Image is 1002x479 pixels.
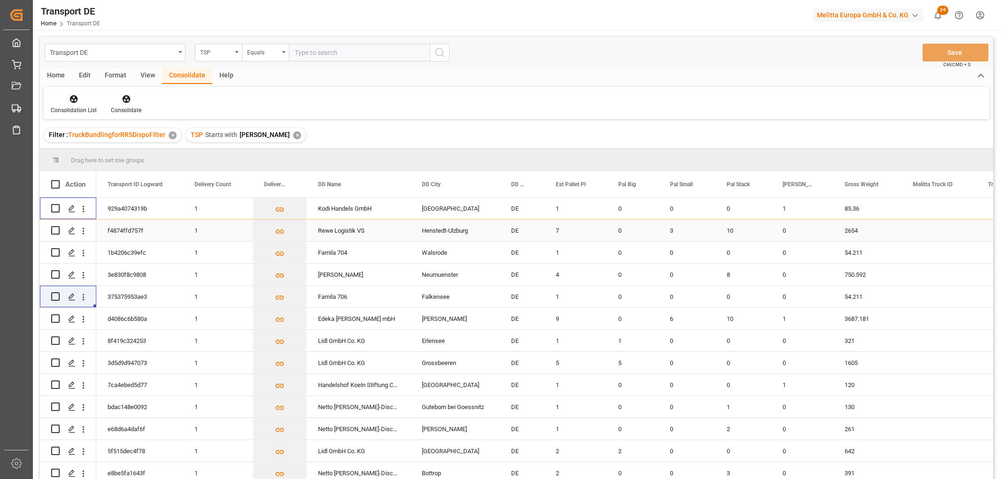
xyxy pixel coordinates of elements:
[544,242,607,263] div: 1
[544,352,607,373] div: 5
[411,198,500,219] div: [GEOGRAPHIC_DATA]
[183,308,253,329] div: 1
[813,6,927,24] button: Melitta Europa GmbH & Co. KG
[40,308,96,330] div: Press SPACE to select this row.
[183,198,253,219] div: 1
[411,286,500,307] div: Falkensee
[500,330,544,351] div: DE
[833,286,901,307] div: 54.211
[183,286,253,307] div: 1
[833,264,901,285] div: 750.592
[40,330,96,352] div: Press SPACE to select this row.
[212,68,241,84] div: Help
[771,374,833,395] div: 1
[133,68,162,84] div: View
[108,181,163,188] span: Transport ID Logward
[293,131,301,139] div: ✕
[96,374,183,395] div: 7ca4ebed5d77
[500,220,544,241] div: DE
[307,264,411,285] div: [PERSON_NAME]
[833,374,901,395] div: 120
[430,44,450,61] button: search button
[607,396,659,418] div: 0
[544,374,607,395] div: 1
[500,198,544,219] div: DE
[607,264,659,285] div: 0
[833,242,901,263] div: 54.211
[771,352,833,373] div: 0
[659,440,715,462] div: 0
[183,374,253,395] div: 1
[833,220,901,241] div: 2654
[41,4,100,18] div: Transport DE
[948,5,970,26] button: Help Center
[659,286,715,307] div: 0
[771,396,833,418] div: 0
[72,68,98,84] div: Edit
[715,198,771,219] div: 0
[544,264,607,285] div: 4
[715,242,771,263] div: 0
[771,198,833,219] div: 1
[771,308,833,329] div: 1
[111,106,141,114] div: Consolidate
[771,286,833,307] div: 0
[318,181,341,188] span: DD Name
[307,330,411,351] div: Lidl GmbH Co. KG
[771,264,833,285] div: 0
[307,352,411,373] div: Lidl GmbH Co. KG
[500,242,544,263] div: DE
[783,181,814,188] span: [PERSON_NAME]
[307,308,411,329] div: Edeka [PERSON_NAME] mbH
[411,418,500,440] div: [PERSON_NAME]
[183,440,253,462] div: 1
[411,374,500,395] div: [GEOGRAPHIC_DATA]
[607,330,659,351] div: 1
[927,5,948,26] button: show 24 new notifications
[50,46,175,58] div: Transport DE
[40,264,96,286] div: Press SPACE to select this row.
[68,131,165,138] span: TruckBundlingforRRSDispoFIlter
[500,440,544,462] div: DE
[96,198,183,219] div: 929a4074319b
[40,220,96,242] div: Press SPACE to select this row.
[659,396,715,418] div: 0
[307,286,411,307] div: Famila 706
[833,352,901,373] div: 1605
[659,242,715,263] div: 0
[40,198,96,220] div: Press SPACE to select this row.
[544,440,607,462] div: 2
[771,440,833,462] div: 0
[500,286,544,307] div: DE
[40,440,96,462] div: Press SPACE to select this row.
[544,220,607,241] div: 7
[240,131,290,138] span: [PERSON_NAME]
[411,440,500,462] div: [GEOGRAPHIC_DATA]
[96,330,183,351] div: 8f419c324253
[715,220,771,241] div: 10
[500,396,544,418] div: DE
[607,352,659,373] div: 5
[411,396,500,418] div: Guteborn bei Goessnitz
[205,131,237,138] span: Starts with
[715,418,771,440] div: 2
[607,198,659,219] div: 0
[544,418,607,440] div: 1
[771,220,833,241] div: 0
[307,418,411,440] div: Netto [PERSON_NAME]-Discount
[45,44,186,61] button: open menu
[191,131,203,138] span: TSP
[183,396,253,418] div: 1
[96,242,183,263] div: 1b4206c39efc
[845,181,878,188] span: Gross Weight
[813,8,924,22] div: Melitta Europa GmbH & Co. KG
[923,44,988,61] button: Save
[96,308,183,329] div: d4086c6b580a
[183,264,253,285] div: 1
[607,242,659,263] div: 0
[307,242,411,263] div: Famila 704
[833,198,901,219] div: 85.36
[618,181,636,188] span: Pal Big
[607,418,659,440] div: 0
[607,308,659,329] div: 0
